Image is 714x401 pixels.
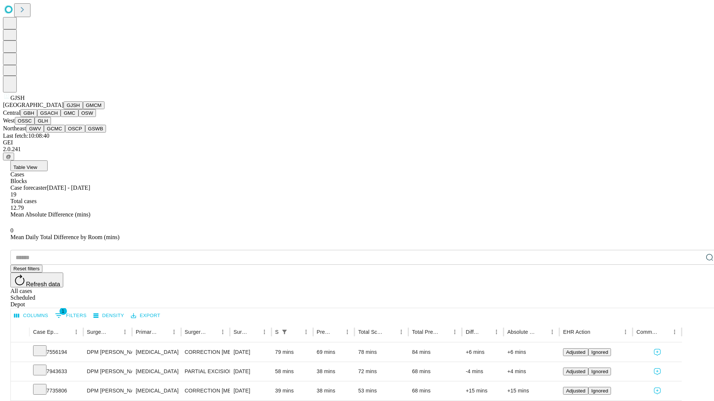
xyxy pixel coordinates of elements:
button: Menu [669,327,680,337]
button: OSW [78,109,96,117]
button: Table View [10,160,48,171]
span: Table View [13,164,37,170]
div: [DATE] [234,362,268,381]
span: 1 [59,307,67,315]
button: GLH [35,117,51,125]
button: Menu [218,327,228,337]
div: Scheduled In Room Duration [275,329,279,335]
div: +6 mins [507,343,556,362]
div: 68 mins [412,381,459,400]
div: Case Epic Id [33,329,60,335]
button: Show filters [53,310,89,322]
button: Sort [207,327,218,337]
span: [GEOGRAPHIC_DATA] [3,102,64,108]
div: [MEDICAL_DATA] [136,381,177,400]
button: GWV [26,125,44,133]
div: Predicted In Room Duration [317,329,331,335]
span: Northeast [3,125,26,131]
button: OSCP [65,125,85,133]
span: Adjusted [566,388,585,394]
button: GSWB [85,125,106,133]
button: Menu [620,327,631,337]
span: Ignored [591,349,608,355]
span: Adjusted [566,369,585,374]
div: 84 mins [412,343,459,362]
button: Menu [547,327,557,337]
div: 72 mins [358,362,405,381]
div: 38 mins [317,362,351,381]
div: Total Predicted Duration [412,329,439,335]
button: Sort [158,327,169,337]
div: 38 mins [317,381,351,400]
button: GMC [61,109,78,117]
div: CORRECTION [MEDICAL_DATA] [185,381,226,400]
div: 53 mins [358,381,405,400]
div: 1 active filter [279,327,290,337]
button: GJSH [64,101,83,109]
span: Mean Daily Total Difference by Room (mins) [10,234,119,240]
div: Surgery Date [234,329,248,335]
div: Comments [636,329,658,335]
div: Surgeon Name [87,329,109,335]
button: Adjusted [563,387,588,395]
span: Central [3,110,20,116]
div: 7556194 [33,343,80,362]
button: Sort [659,327,669,337]
button: Expand [15,365,26,378]
button: Export [129,310,162,322]
div: DPM [PERSON_NAME] [PERSON_NAME] [87,362,128,381]
button: OSSC [15,117,35,125]
span: Mean Absolute Difference (mins) [10,211,90,218]
button: Sort [591,327,601,337]
div: CORRECTION [MEDICAL_DATA], DOUBLE [MEDICAL_DATA] [185,343,226,362]
button: Menu [491,327,502,337]
button: Menu [450,327,460,337]
span: West [3,117,15,124]
button: Adjusted [563,348,588,356]
div: Total Scheduled Duration [358,329,385,335]
span: Case forecaster [10,185,47,191]
div: 39 mins [275,381,309,400]
button: GSACH [37,109,61,117]
button: Reset filters [10,265,42,273]
button: Menu [120,327,130,337]
button: GBH [20,109,37,117]
button: Menu [169,327,179,337]
button: Expand [15,346,26,359]
div: 7943633 [33,362,80,381]
button: GMCM [83,101,104,109]
div: Primary Service [136,329,157,335]
div: [DATE] [234,343,268,362]
span: 19 [10,191,16,198]
button: Show filters [279,327,290,337]
span: Last fetch: 10:08:40 [3,133,49,139]
div: 69 mins [317,343,351,362]
button: Expand [15,385,26,398]
button: Density [91,310,126,322]
button: Sort [109,327,120,337]
div: [DATE] [234,381,268,400]
button: Menu [71,327,81,337]
button: Ignored [588,348,611,356]
span: Total cases [10,198,36,204]
div: DPM [PERSON_NAME] [PERSON_NAME] [87,381,128,400]
button: Sort [290,327,301,337]
button: Ignored [588,368,611,375]
span: Refresh data [26,281,60,287]
span: 0 [10,227,13,234]
button: Sort [386,327,396,337]
div: Surgery Name [185,329,206,335]
button: Refresh data [10,273,63,287]
span: Adjusted [566,349,585,355]
div: +15 mins [507,381,556,400]
span: [DATE] - [DATE] [47,185,90,191]
div: +15 mins [466,381,500,400]
div: 68 mins [412,362,459,381]
button: Menu [396,327,406,337]
span: Reset filters [13,266,39,271]
button: Sort [332,327,342,337]
div: 7735806 [33,381,80,400]
div: EHR Action [563,329,590,335]
div: 78 mins [358,343,405,362]
span: GJSH [10,95,25,101]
